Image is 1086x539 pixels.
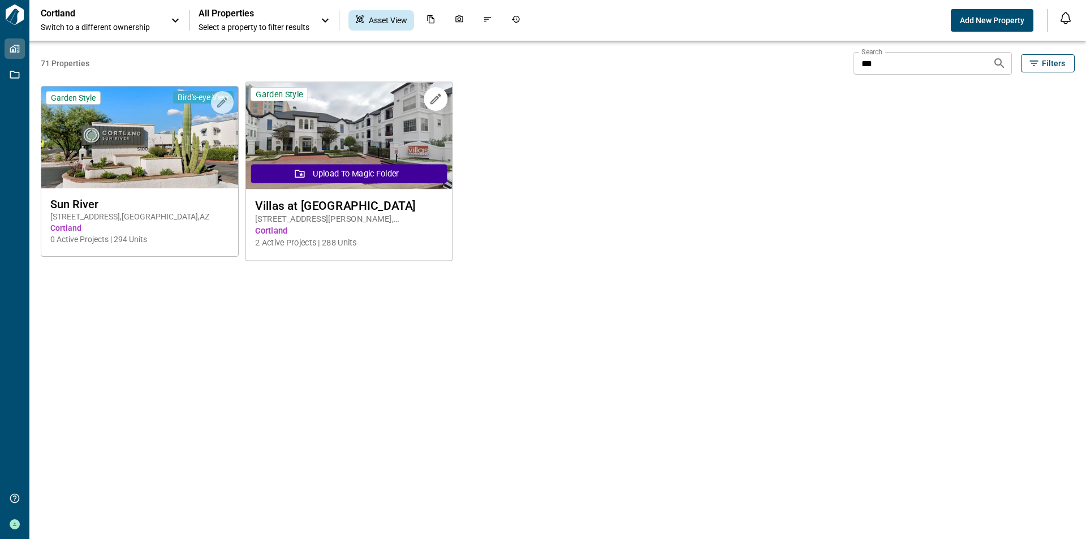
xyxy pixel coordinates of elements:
span: Switch to a different ownership [41,21,160,33]
p: Cortland [41,8,143,19]
span: Sun River [50,197,229,211]
span: [STREET_ADDRESS] , [GEOGRAPHIC_DATA] , AZ [50,211,229,222]
button: Search properties [988,52,1011,75]
div: Asset View [348,10,414,31]
span: Filters [1042,58,1065,69]
button: Add New Property [951,9,1033,32]
span: Villas at [GEOGRAPHIC_DATA] [255,199,442,213]
div: Photos [448,10,471,31]
button: Open notification feed [1057,9,1075,27]
span: Asset View [369,15,407,26]
div: Job History [505,10,527,31]
span: 0 Active Projects | 294 Units [50,234,229,245]
div: Issues & Info [476,10,499,31]
span: Garden Style [51,93,96,103]
img: property-asset [245,83,452,189]
span: 2 Active Projects | 288 Units [255,237,442,249]
span: All Properties [199,8,309,19]
label: Search [861,47,882,57]
button: Upload to Magic Folder [251,164,446,183]
img: property-asset [41,87,238,188]
span: Cortland [255,225,442,237]
span: Add New Property [960,15,1024,26]
span: Garden Style [256,89,303,100]
span: 71 Properties [41,58,849,69]
span: Bird's-eye View [178,92,229,102]
span: Select a property to filter results [199,21,309,33]
div: Documents [420,10,442,31]
span: Cortland [50,222,229,234]
span: [STREET_ADDRESS][PERSON_NAME] , [GEOGRAPHIC_DATA] , [GEOGRAPHIC_DATA] [255,213,442,225]
button: Filters [1021,54,1075,72]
